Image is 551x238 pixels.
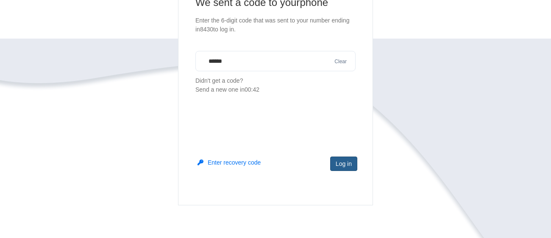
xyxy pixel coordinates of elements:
div: Send a new one in 00:42 [195,85,356,94]
p: Didn't get a code? [195,76,356,94]
button: Log in [330,157,357,171]
button: Clear [332,58,349,66]
button: Enter recovery code [198,158,261,167]
p: Enter the 6-digit code that was sent to your number ending in 8430 to log in. [195,16,356,34]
